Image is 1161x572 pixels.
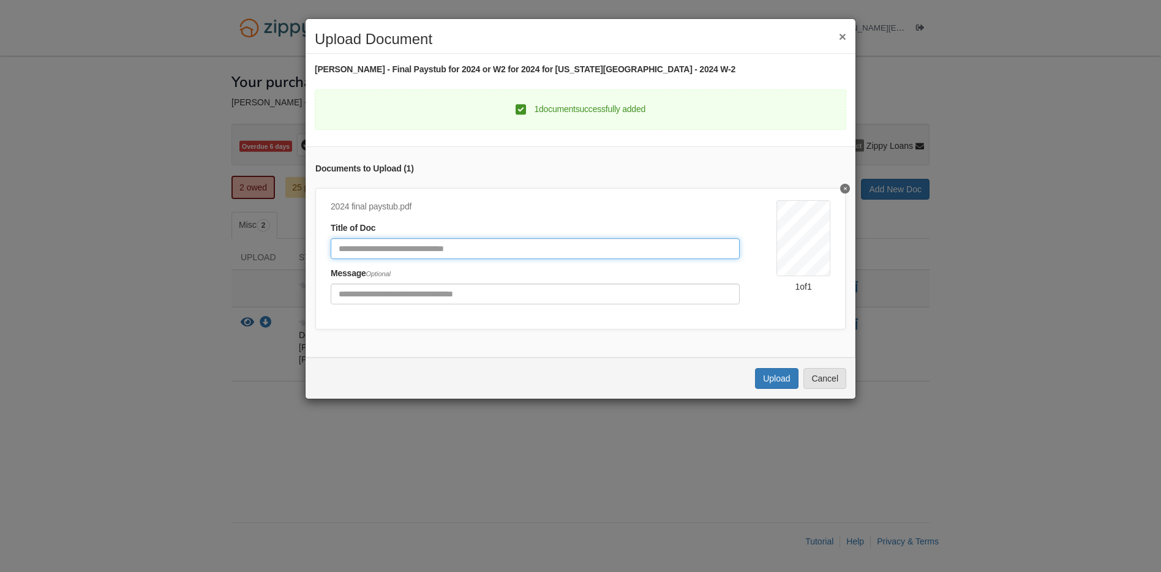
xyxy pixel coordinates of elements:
[331,200,740,214] div: 2024 final paystub.pdf
[331,238,740,259] input: Document Title
[755,368,798,389] button: Upload
[840,184,850,194] button: Delete undefined
[331,222,375,235] label: Title of Doc
[315,63,846,77] div: [PERSON_NAME] - Final Paystub for 2024 or W2 for 2024 for [US_STATE][GEOGRAPHIC_DATA] - 2024 W-2
[516,103,645,116] div: 1 document successfully added
[839,30,846,43] button: ×
[315,162,846,176] div: Documents to Upload ( 1 )
[803,368,846,389] button: Cancel
[331,267,391,280] label: Message
[776,280,830,293] div: 1 of 1
[331,284,740,304] input: Include any comments on this document
[315,31,846,47] h2: Upload Document
[366,270,391,277] span: Optional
